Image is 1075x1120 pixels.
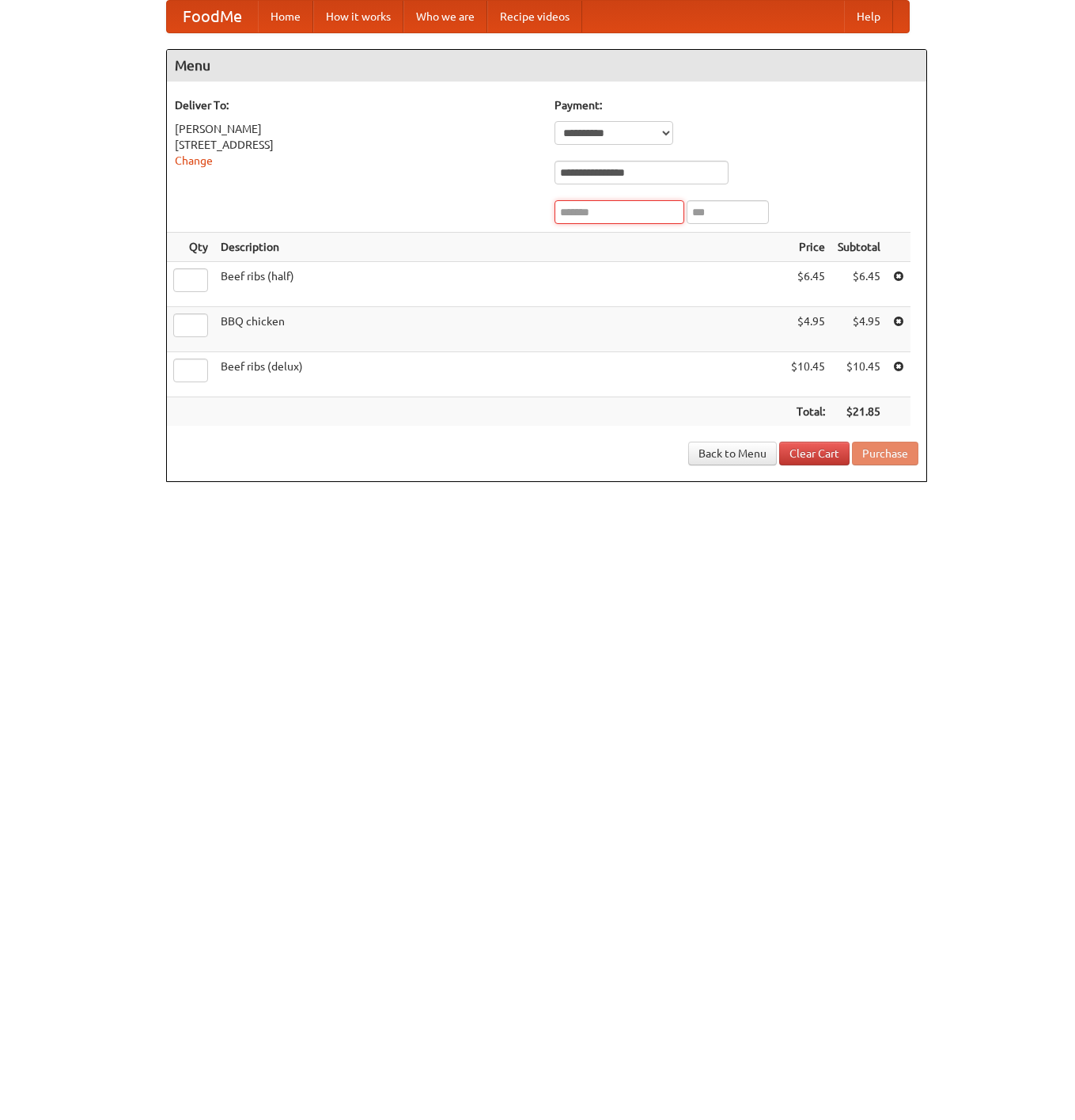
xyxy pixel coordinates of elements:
[403,1,487,32] a: Who we are
[831,262,887,307] td: $6.45
[175,137,539,153] div: [STREET_ADDRESS]
[313,1,403,32] a: How it works
[785,262,831,307] td: $6.45
[214,233,785,262] th: Description
[214,307,785,352] td: BBQ chicken
[785,352,831,397] td: $10.45
[175,97,539,113] h5: Deliver To:
[175,121,539,137] div: [PERSON_NAME]
[214,352,785,397] td: Beef ribs (delux)
[258,1,313,32] a: Home
[844,1,893,32] a: Help
[779,442,850,465] a: Clear Cart
[555,97,918,113] h5: Payment:
[688,442,777,465] a: Back to Menu
[831,397,887,427] th: $21.85
[214,262,785,307] td: Beef ribs (half)
[785,233,831,262] th: Price
[785,307,831,352] td: $4.95
[785,397,831,427] th: Total:
[167,233,214,262] th: Qty
[831,307,887,352] td: $4.95
[175,154,213,167] a: Change
[831,233,887,262] th: Subtotal
[167,1,258,32] a: FoodMe
[167,50,926,82] h4: Menu
[831,352,887,397] td: $10.45
[852,442,918,465] button: Purchase
[487,1,582,32] a: Recipe videos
